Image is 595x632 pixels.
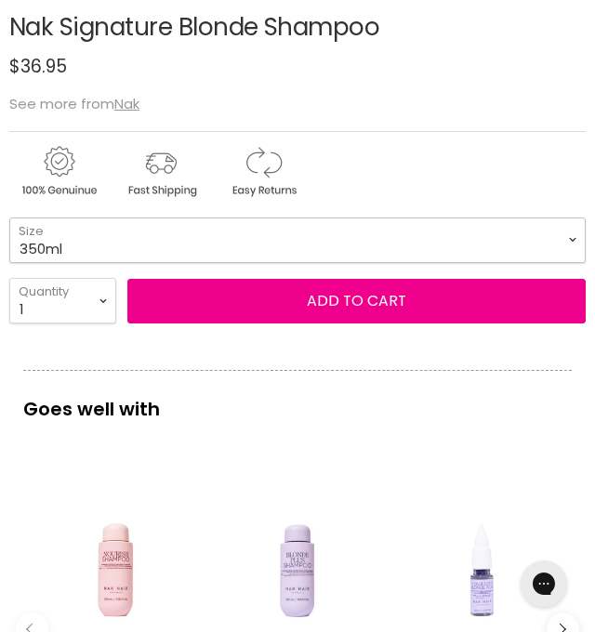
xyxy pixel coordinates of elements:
button: Add to cart [127,279,586,323]
p: Goes well with [23,370,572,429]
select: Quantity [9,278,116,323]
h1: Nak Signature Blonde Shampoo [9,14,586,41]
span: See more from [9,94,139,113]
iframe: Gorgias live chat messenger [511,554,576,613]
img: returns.gif [214,143,312,200]
img: shipping.gif [112,143,210,200]
img: genuine.gif [9,143,108,200]
span: $36.95 [9,54,67,79]
a: Nak [114,94,139,113]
